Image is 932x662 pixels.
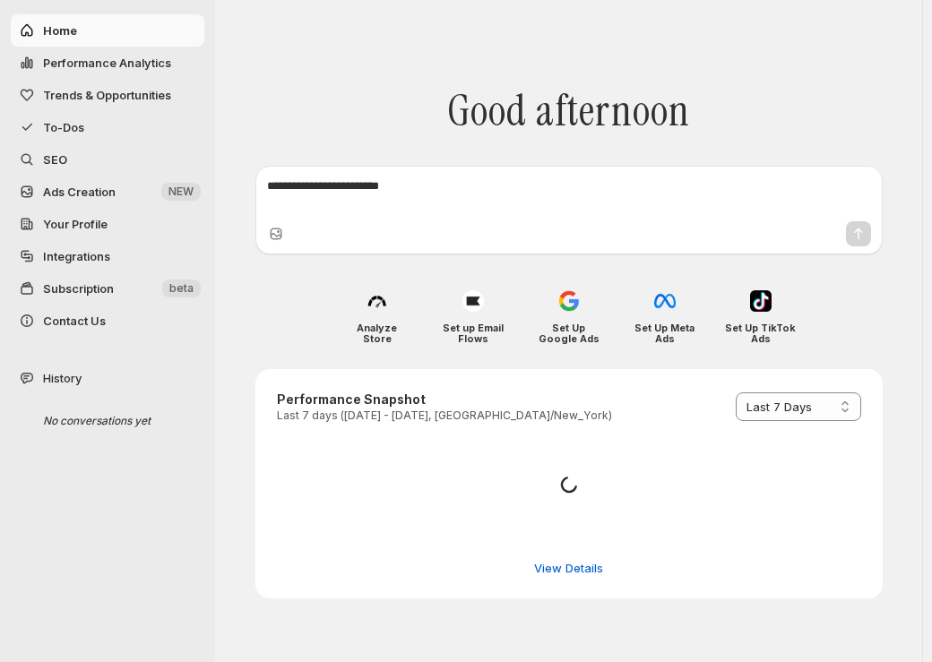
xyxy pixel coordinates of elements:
[43,23,77,38] span: Home
[43,88,171,102] span: Trends & Opportunities
[168,185,194,199] span: NEW
[11,14,204,47] button: Home
[11,272,204,305] button: Subscription
[462,290,484,312] img: Set up Email Flows icon
[43,281,114,296] span: Subscription
[341,322,412,344] h4: Analyze Store
[629,322,700,344] h4: Set Up Meta Ads
[43,369,82,387] span: History
[654,290,676,312] img: Set Up Meta Ads icon
[523,554,614,582] button: View detailed performance
[43,249,110,263] span: Integrations
[725,322,796,344] h4: Set Up TikTok Ads
[11,111,204,143] button: To-Dos
[11,208,204,240] a: Your Profile
[43,120,84,134] span: To-Dos
[43,314,106,328] span: Contact Us
[437,322,508,344] h4: Set up Email Flows
[11,143,204,176] a: SEO
[169,281,194,296] span: beta
[750,290,772,312] img: Set Up TikTok Ads icon
[43,56,171,70] span: Performance Analytics
[43,217,108,231] span: Your Profile
[533,322,604,344] h4: Set Up Google Ads
[277,408,612,423] p: Last 7 days ([DATE] - [DATE], [GEOGRAPHIC_DATA]/New_York)
[11,47,204,79] button: Performance Analytics
[558,290,580,312] img: Set Up Google Ads icon
[11,240,204,272] a: Integrations
[267,225,285,243] button: Upload image
[11,305,204,337] button: Contact Us
[11,176,204,208] button: Ads Creation
[43,152,67,167] span: SEO
[29,405,199,437] div: No conversations yet
[447,85,691,137] span: Good afternoon
[277,391,612,408] h3: Performance Snapshot
[43,185,116,199] span: Ads Creation
[11,79,204,111] button: Trends & Opportunities
[534,559,603,577] span: View Details
[367,290,388,312] img: Analyze Store icon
